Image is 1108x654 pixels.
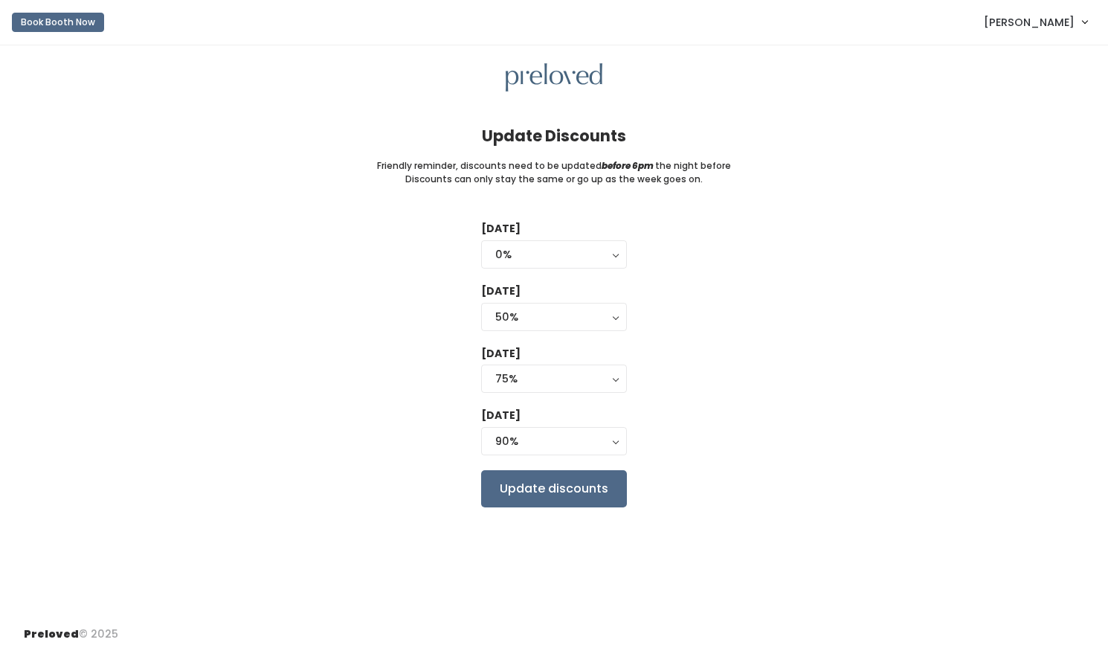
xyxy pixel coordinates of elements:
button: 50% [481,303,627,331]
small: Discounts can only stay the same or go up as the week goes on. [405,173,703,186]
div: 90% [495,433,613,449]
button: 90% [481,427,627,455]
a: Book Booth Now [12,6,104,39]
label: [DATE] [481,283,521,299]
h4: Update Discounts [482,127,626,144]
input: Update discounts [481,470,627,507]
span: Preloved [24,626,79,641]
label: [DATE] [481,346,521,362]
div: 0% [495,246,613,263]
button: Book Booth Now [12,13,104,32]
span: [PERSON_NAME] [984,14,1075,31]
a: [PERSON_NAME] [969,6,1102,38]
button: 75% [481,365,627,393]
div: © 2025 [24,615,118,642]
div: 50% [495,309,613,325]
button: 0% [481,240,627,269]
label: [DATE] [481,221,521,237]
img: preloved logo [506,63,602,92]
div: 75% [495,371,613,387]
small: Friendly reminder, discounts need to be updated the night before [377,159,731,173]
label: [DATE] [481,408,521,423]
i: before 6pm [602,159,654,172]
